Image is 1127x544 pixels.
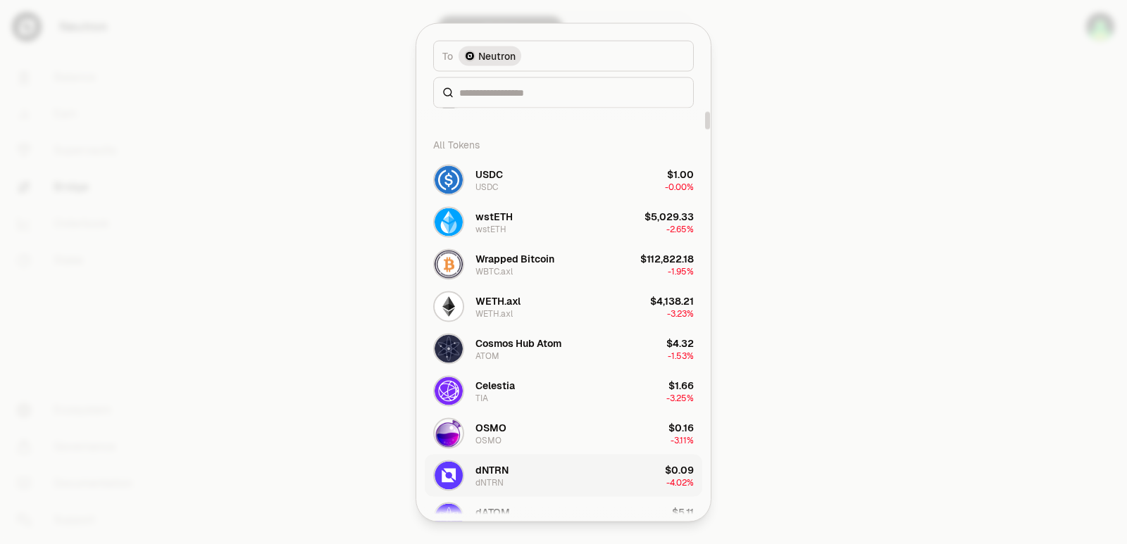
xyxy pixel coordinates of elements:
div: Wrapped Bitcoin [475,251,554,265]
span: -4.02% [666,476,694,488]
span: -2.65% [666,223,694,234]
div: $4.32 [666,336,694,350]
div: $1.66 [668,378,694,392]
button: OSMO LogoOSMOOSMO$0.16-3.11% [425,412,702,454]
span: -3.25% [666,392,694,403]
img: OSMO Logo [435,419,463,447]
img: TIA Logo [435,377,463,405]
div: WETH.axl [475,293,521,308]
button: dNTRN LogodNTRNdNTRN$0.09-4.02% [425,454,702,496]
button: ATOM LogoCosmos Hub AtomATOM$4.32-1.53% [425,327,702,369]
div: USDC [475,181,498,192]
div: $0.09 [665,462,694,476]
button: wstETH LogowstETHwstETH$5,029.33-2.65% [425,201,702,243]
div: $4,138.21 [650,293,694,308]
div: $5.11 [672,505,694,519]
div: WBTC.axl [475,265,513,277]
div: ATOM [475,350,499,361]
div: All Tokens [425,130,702,158]
img: wstETH Logo [435,208,463,236]
span: To [442,49,453,63]
div: TIA [475,392,488,403]
button: ToNeutron LogoNeutron [433,40,694,71]
div: $0.16 [668,420,694,434]
button: WETH.axl LogoWETH.axlWETH.axl$4,138.21-3.23% [425,285,702,327]
span: -1.53% [668,350,694,361]
div: $5,029.33 [645,209,694,223]
span: -1.55% [667,519,694,530]
img: WBTC.axl Logo [435,250,463,278]
div: OSMO [475,420,506,434]
div: wstETH [475,209,513,223]
img: ATOM Logo [435,334,463,362]
div: wstETH [475,223,506,234]
div: Cosmos Hub Atom [475,336,561,350]
img: dNTRN Logo [435,461,463,489]
img: dATOM Logo [435,503,463,531]
div: OSMO [475,434,502,445]
span: -3.11% [671,434,694,445]
button: WBTC.axl LogoWrapped BitcoinWBTC.axl$112,822.18-1.95% [425,243,702,285]
span: -0.00% [665,181,694,192]
button: TIA LogoCelestiaTIA$1.66-3.25% [425,369,702,412]
img: WETH.axl Logo [435,292,463,320]
div: dATOM [475,519,504,530]
div: dNTRN [475,462,509,476]
button: USDC LogoUSDCUSDC$1.00-0.00% [425,158,702,201]
span: -1.95% [668,265,694,277]
img: USDC Logo [435,165,463,194]
div: USDC [475,167,503,181]
div: dATOM [475,505,510,519]
img: Neutron Logo [464,50,475,61]
button: dATOM LogodATOMdATOM$5.11-1.55% [425,496,702,538]
span: Neutron [478,49,516,63]
div: WETH.axl [475,308,513,319]
div: $1.00 [667,167,694,181]
div: dNTRN [475,476,504,488]
div: $112,822.18 [640,251,694,265]
div: Celestia [475,378,515,392]
span: -3.23% [667,308,694,319]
